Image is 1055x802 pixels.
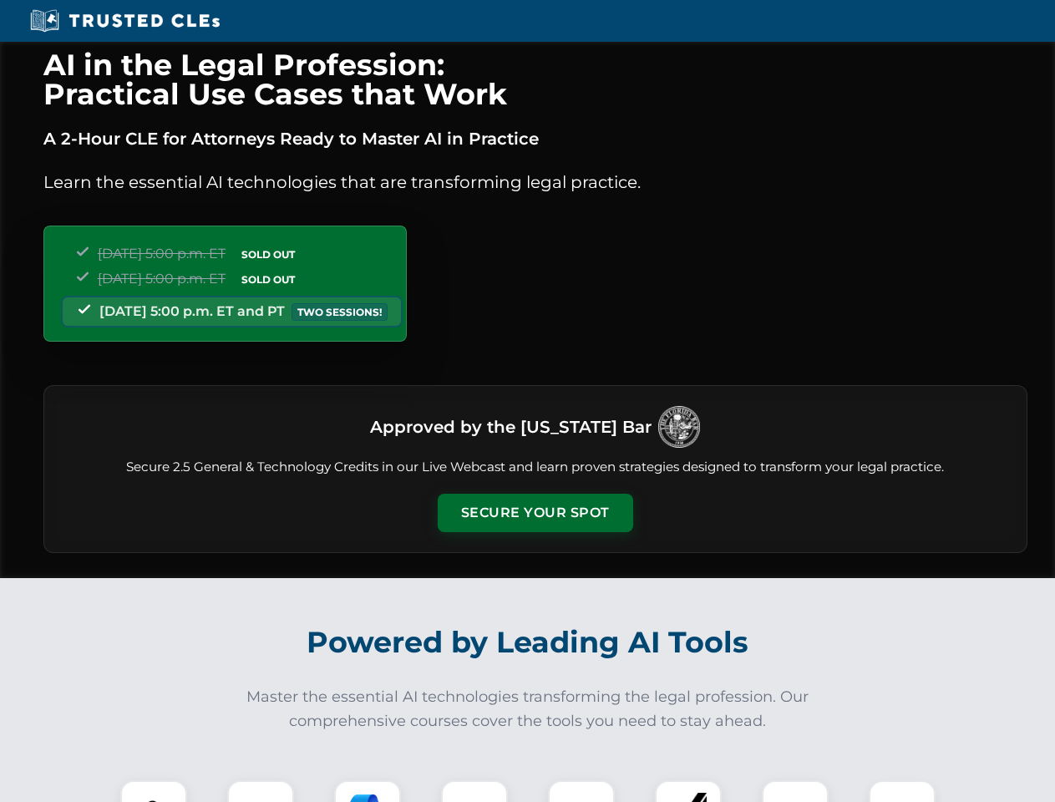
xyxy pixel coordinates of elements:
button: Secure Your Spot [438,494,633,532]
h3: Approved by the [US_STATE] Bar [370,412,652,442]
p: Master the essential AI technologies transforming the legal profession. Our comprehensive courses... [236,685,820,733]
span: [DATE] 5:00 p.m. ET [98,271,226,287]
span: SOLD OUT [236,271,301,288]
h1: AI in the Legal Profession: Practical Use Cases that Work [43,50,1027,109]
p: Learn the essential AI technologies that are transforming legal practice. [43,169,1027,195]
span: [DATE] 5:00 p.m. ET [98,246,226,261]
img: Logo [658,406,700,448]
span: SOLD OUT [236,246,301,263]
p: A 2-Hour CLE for Attorneys Ready to Master AI in Practice [43,125,1027,152]
img: Trusted CLEs [25,8,225,33]
h2: Powered by Leading AI Tools [65,613,991,672]
p: Secure 2.5 General & Technology Credits in our Live Webcast and learn proven strategies designed ... [64,458,1007,477]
